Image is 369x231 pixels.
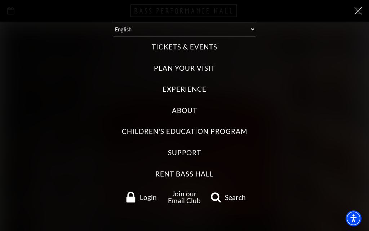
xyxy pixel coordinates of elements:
label: Rent Bass Hall [155,169,213,179]
label: Experience [163,84,207,94]
label: Plan Your Visit [154,64,215,73]
label: Support [168,148,201,158]
span: Search [225,194,246,201]
span: Login [140,194,157,201]
a: search [206,192,249,202]
label: Tickets & Events [152,42,217,52]
a: Login [120,192,163,202]
a: Join our Email Club [168,189,201,205]
select: Select: [114,22,255,36]
label: Children's Education Program [122,127,247,136]
div: Accessibility Menu [346,210,361,226]
label: About [172,106,197,115]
